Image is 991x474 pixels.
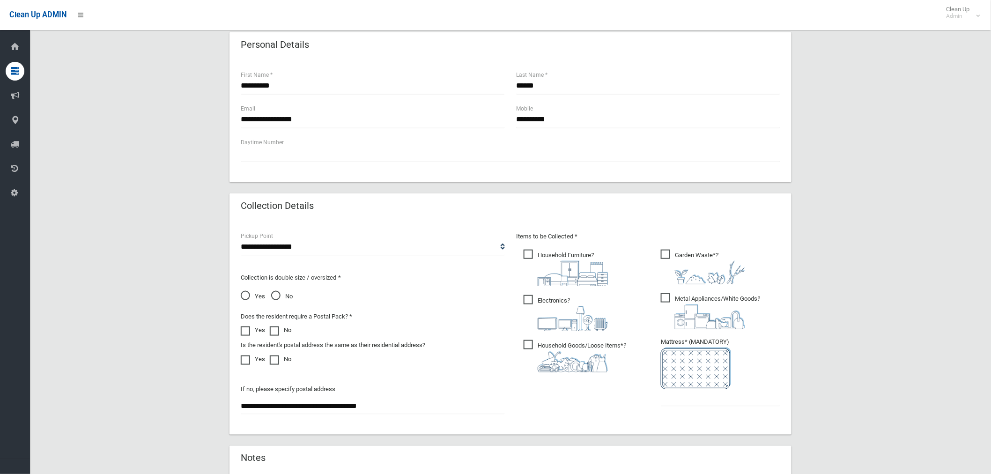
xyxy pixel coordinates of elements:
[229,449,277,467] header: Notes
[241,272,505,283] p: Collection is double size / oversized *
[538,306,608,331] img: 394712a680b73dbc3d2a6a3a7ffe5a07.png
[538,297,608,331] i: ?
[675,295,760,329] i: ?
[241,311,352,322] label: Does the resident require a Postal Pack? *
[675,252,745,284] i: ?
[675,304,745,329] img: 36c1b0289cb1767239cdd3de9e694f19.png
[241,325,265,336] label: Yes
[229,197,325,215] header: Collection Details
[524,295,608,331] span: Electronics
[661,293,760,329] span: Metal Appliances/White Goods
[538,252,608,286] i: ?
[538,342,626,372] i: ?
[675,261,745,284] img: 4fd8a5c772b2c999c83690221e5242e0.png
[241,291,265,302] span: Yes
[538,261,608,286] img: aa9efdbe659d29b613fca23ba79d85cb.png
[516,231,780,242] p: Items to be Collected *
[241,354,265,365] label: Yes
[661,338,780,389] span: Mattress* (MANDATORY)
[661,348,731,389] img: e7408bece873d2c1783593a074e5cb2f.png
[661,250,745,284] span: Garden Waste*
[270,325,291,336] label: No
[241,340,425,351] label: Is the resident's postal address the same as their residential address?
[270,354,291,365] label: No
[271,291,293,302] span: No
[524,340,626,372] span: Household Goods/Loose Items*
[524,250,608,286] span: Household Furniture
[947,13,970,20] small: Admin
[942,6,979,20] span: Clean Up
[241,384,335,395] label: If no, please specify postal address
[9,10,67,19] span: Clean Up ADMIN
[538,351,608,372] img: b13cc3517677393f34c0a387616ef184.png
[229,36,320,54] header: Personal Details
